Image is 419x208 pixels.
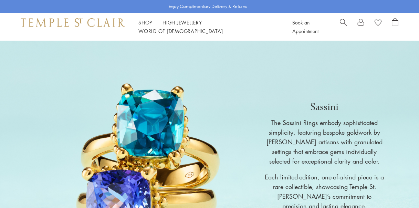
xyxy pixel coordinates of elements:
a: View Wishlist [375,18,381,29]
a: High JewelleryHigh Jewellery [163,19,202,26]
p: Enjoy Complimentary Delivery & Returns [169,3,247,10]
p: Sassini [264,100,385,114]
p: The Sassini Rings embody sophisticated simplicity, featuring bespoke goldwork by [PERSON_NAME] ar... [264,118,385,166]
a: Search [340,18,347,35]
a: Open Shopping Bag [392,18,398,35]
a: World of [DEMOGRAPHIC_DATA]World of [DEMOGRAPHIC_DATA] [138,28,223,34]
a: Book an Appointment [292,19,318,34]
nav: Main navigation [138,18,277,35]
a: ShopShop [138,19,152,26]
img: Temple St. Clair [21,18,125,27]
